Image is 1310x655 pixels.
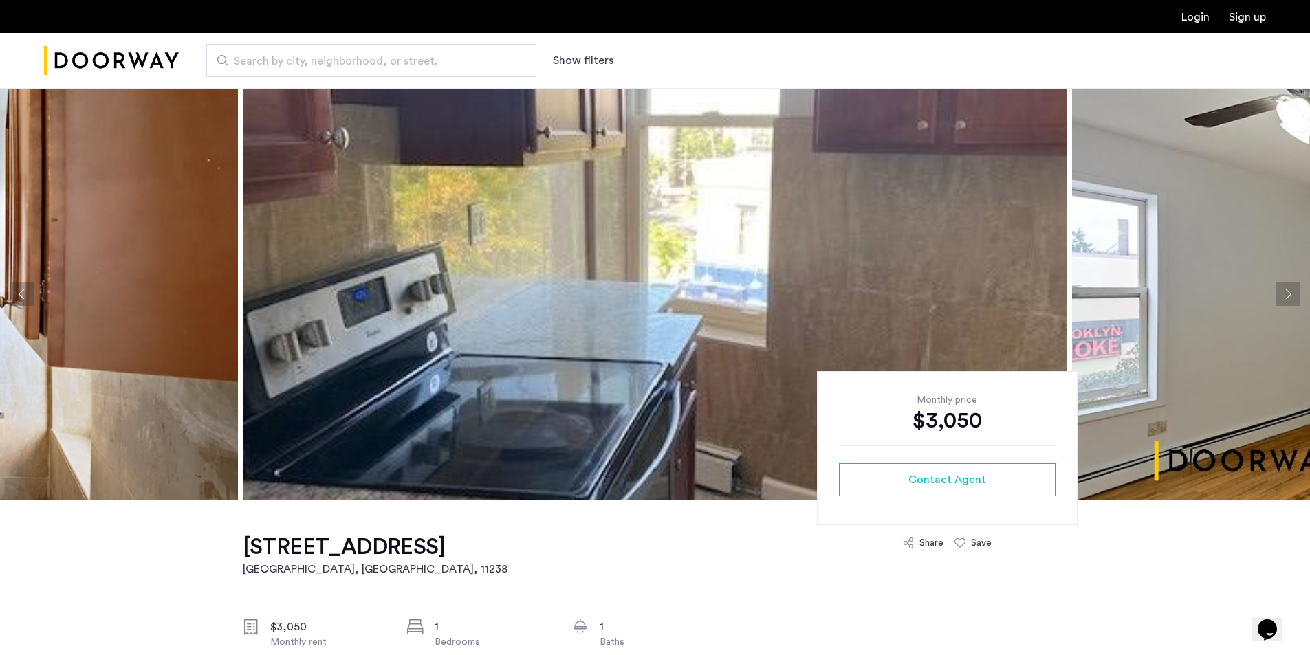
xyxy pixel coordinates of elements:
[243,533,507,577] a: [STREET_ADDRESS][GEOGRAPHIC_DATA], [GEOGRAPHIC_DATA], 11238
[435,619,550,635] div: 1
[270,635,386,649] div: Monthly rent
[1229,12,1266,23] a: Registration
[243,88,1067,500] img: apartment
[908,471,986,488] span: Contact Agent
[243,561,507,577] h2: [GEOGRAPHIC_DATA], [GEOGRAPHIC_DATA] , 11238
[243,533,507,561] h1: [STREET_ADDRESS]
[919,536,943,550] div: Share
[600,635,715,649] div: Baths
[10,282,34,306] button: Previous apartment
[971,536,992,550] div: Save
[44,35,179,87] a: Cazamio Logo
[553,52,613,69] button: Show or hide filters
[206,44,536,77] input: Apartment Search
[44,35,179,87] img: logo
[435,635,550,649] div: Bedrooms
[234,53,498,69] span: Search by city, neighborhood, or street.
[1276,282,1300,306] button: Next apartment
[600,619,715,635] div: 1
[839,407,1056,434] div: $3,050
[839,463,1056,496] button: button
[839,393,1056,407] div: Monthly price
[270,619,386,635] div: $3,050
[1181,12,1210,23] a: Login
[1252,600,1296,641] iframe: chat widget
